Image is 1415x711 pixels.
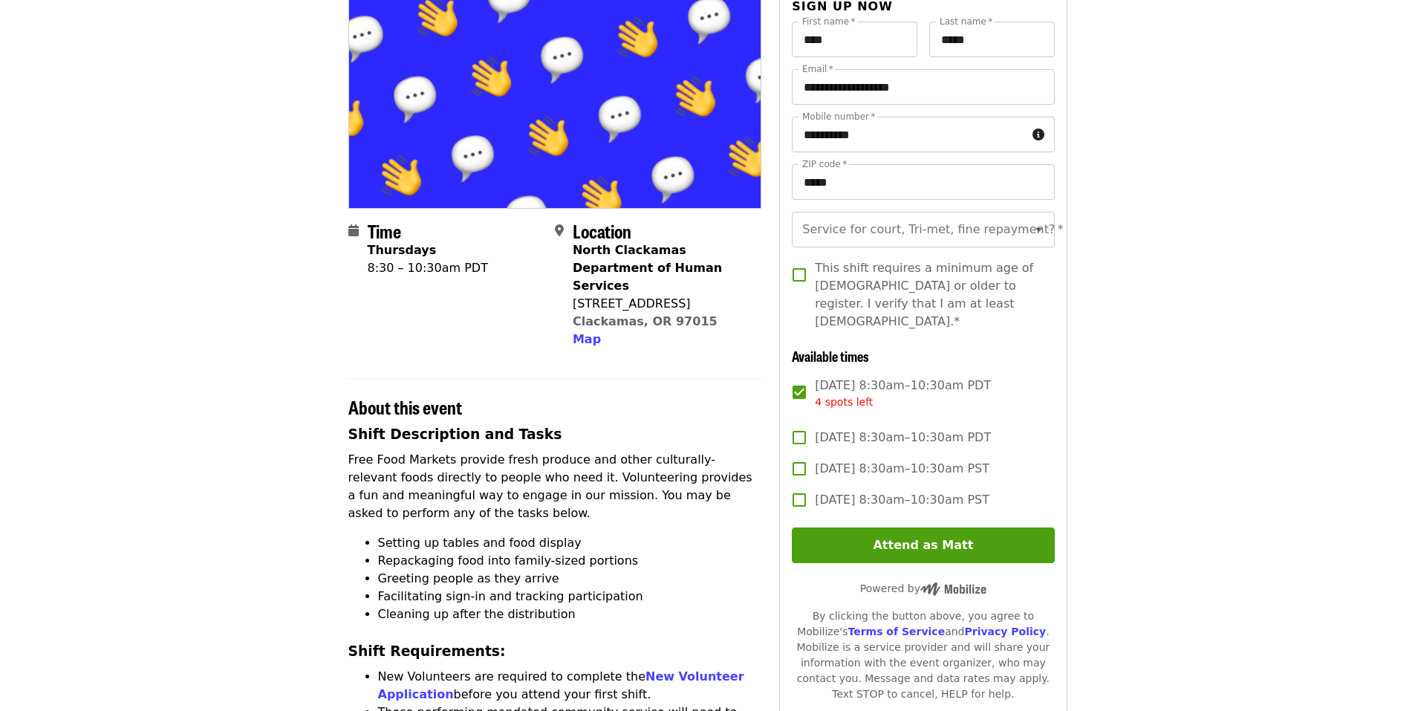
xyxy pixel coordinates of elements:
li: Setting up tables and food display [378,534,762,552]
button: Open [1029,219,1050,240]
i: calendar icon [348,224,359,238]
a: Privacy Policy [964,626,1046,637]
span: This shift requires a minimum age of [DEMOGRAPHIC_DATA] or older to register. I verify that I am ... [815,259,1042,331]
label: Last name [940,17,992,26]
div: 8:30 – 10:30am PDT [368,259,488,277]
div: [STREET_ADDRESS] [573,295,749,313]
li: Facilitating sign-in and tracking participation [378,588,762,606]
label: First name [802,17,856,26]
label: ZIP code [802,160,847,169]
button: Map [573,331,601,348]
span: [DATE] 8:30am–10:30am PDT [815,377,991,410]
li: Greeting people as they arrive [378,570,762,588]
div: By clicking the button above, you agree to Mobilize's and . Mobilize is a service provider and wi... [792,608,1054,702]
a: New Volunteer Application [378,669,744,701]
span: Location [573,218,631,244]
a: Terms of Service [848,626,945,637]
input: Email [792,69,1054,105]
i: map-marker-alt icon [555,224,564,238]
input: ZIP code [792,164,1054,200]
li: New Volunteers are required to complete the before you attend your first shift. [378,668,762,704]
span: [DATE] 8:30am–10:30am PDT [815,429,991,447]
span: Powered by [860,582,986,594]
span: Time [368,218,401,244]
input: Mobile number [792,117,1026,152]
strong: Thursdays [368,243,437,257]
li: Repackaging food into family-sized portions [378,552,762,570]
li: Cleaning up after the distribution [378,606,762,623]
h3: Shift Requirements: [348,641,762,662]
span: Available times [792,346,869,366]
label: Email [802,65,833,74]
img: Powered by Mobilize [920,582,986,596]
input: First name [792,22,917,57]
span: Map [573,332,601,346]
a: Clackamas, OR 97015 [573,314,718,328]
i: circle-info icon [1032,128,1044,142]
strong: North Clackamas Department of Human Services [573,243,722,293]
input: Last name [929,22,1055,57]
span: [DATE] 8:30am–10:30am PST [815,460,989,478]
span: [DATE] 8:30am–10:30am PST [815,491,989,509]
span: 4 spots left [815,396,873,408]
span: About this event [348,394,462,420]
h3: Shift Description and Tasks [348,424,762,445]
p: Free Food Markets provide fresh produce and other culturally-relevant foods directly to people wh... [348,451,762,522]
label: Mobile number [802,112,875,121]
button: Attend as Matt [792,527,1054,563]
